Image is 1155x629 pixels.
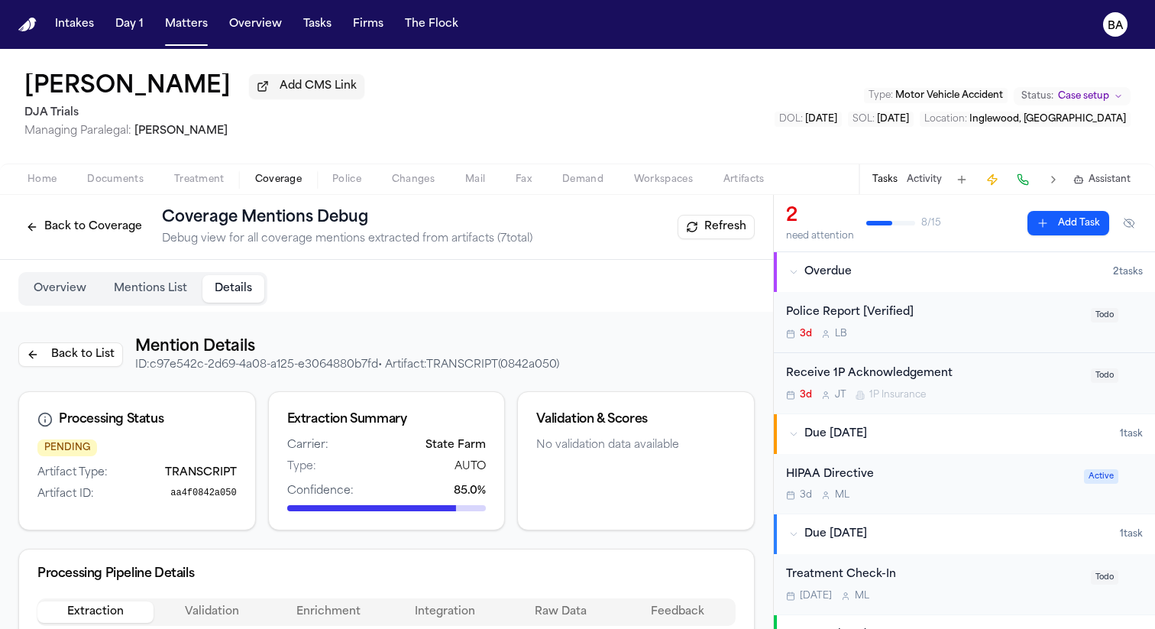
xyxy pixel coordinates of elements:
button: Integration [387,601,503,623]
span: Todo [1091,570,1118,585]
span: TRANSCRIPT [165,465,237,481]
button: Tasks [872,173,898,186]
button: Intakes [49,11,100,38]
div: 2 [786,204,854,229]
button: Refresh [678,215,755,239]
span: Case setup [1058,90,1109,102]
span: Mail [465,173,485,186]
button: Make a Call [1012,169,1034,190]
span: 8 / 15 [921,217,941,229]
button: Enrichment [270,601,387,623]
span: Inglewood, [GEOGRAPHIC_DATA] [969,115,1126,124]
a: Home [18,18,37,32]
button: Back to List [18,342,123,367]
button: Feedback [620,601,736,623]
span: AUTO [455,459,486,475]
button: Edit DOL: 2025-09-21 [775,112,842,127]
div: Validation & Scores [536,410,736,429]
div: need attention [786,230,854,242]
span: Due [DATE] [804,527,867,542]
div: Open task: Receive 1P Acknowledgement [774,353,1155,413]
button: Assistant [1073,173,1131,186]
button: Activity [907,173,942,186]
button: Edit SOL: 2027-09-21 [848,112,914,127]
span: DOL : [779,115,803,124]
button: Tasks [297,11,338,38]
button: Overview [223,11,288,38]
button: Raw Data [503,601,619,623]
span: Todo [1091,368,1118,383]
button: Due [DATE]1task [774,414,1155,454]
span: 85.0 % [454,484,486,499]
div: Extraction Summary [287,410,487,429]
p: ID: c97e542c-2d69-4a08-a125-e3064880b7fd • Artifact: TRANSCRIPT ( 0842a050 ) [135,358,559,373]
span: Confidence: [287,484,354,499]
span: 3d [800,328,812,340]
button: Day 1 [109,11,150,38]
button: Change status from Case setup [1014,87,1131,105]
span: Location : [924,115,967,124]
span: Fax [516,173,532,186]
div: Processing Pipeline Details [37,568,736,580]
span: Type: [287,459,316,475]
button: Mentions List [102,275,199,303]
span: aa4f0842a050 [170,487,236,502]
span: M L [835,489,849,501]
span: Artifact Type: [37,465,108,481]
span: Artifact ID: [37,487,94,502]
span: Active [1084,469,1118,484]
span: Managing Paralegal: [24,125,131,137]
span: Coverage [255,173,302,186]
span: 2 task s [1113,266,1143,278]
span: 3d [800,389,812,401]
span: 1P Insurance [869,389,926,401]
span: State Farm [425,438,486,453]
span: SOL : [852,115,875,124]
button: Details [202,275,264,303]
button: Extraction [37,601,154,623]
button: Validation [154,601,270,623]
span: Type : [869,91,893,100]
p: Debug view for all coverage mentions extracted from artifacts ( 7 total) [162,232,532,247]
div: Police Report [Verified] [786,304,1082,322]
span: [DATE] [805,115,837,124]
button: Due [DATE]1task [774,514,1155,554]
span: Police [332,173,361,186]
span: [DATE] [800,590,832,602]
button: The Flock [399,11,464,38]
div: Receive 1P Acknowledgement [786,365,1082,383]
span: 1 task [1120,528,1143,540]
h2: Mention Details [135,336,559,358]
button: Edit Type: Motor Vehicle Accident [864,88,1008,103]
button: Edit Location: Inglewood, CA [920,112,1131,127]
p: No validation data available [536,438,736,453]
span: Due [DATE] [804,426,867,442]
h1: [PERSON_NAME] [24,73,231,101]
img: Finch Logo [18,18,37,32]
span: J T [835,389,846,401]
button: Back to Coverage [18,215,150,239]
span: 1 task [1120,428,1143,440]
span: L B [835,328,847,340]
span: [DATE] [877,115,909,124]
span: Treatment [174,173,225,186]
span: Overdue [804,264,852,280]
span: Documents [87,173,144,186]
button: Firms [347,11,390,38]
button: Overdue2tasks [774,252,1155,292]
span: Todo [1091,308,1118,323]
div: Open task: Treatment Check-In [774,554,1155,614]
h1: Coverage Mentions Debug [162,207,532,229]
span: Add CMS Link [280,79,357,94]
span: Assistant [1089,173,1131,186]
div: Open task: Police Report [Verified] [774,292,1155,353]
button: Edit matter name [24,73,231,101]
span: [PERSON_NAME] [134,125,228,137]
button: Add CMS Link [249,74,364,99]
